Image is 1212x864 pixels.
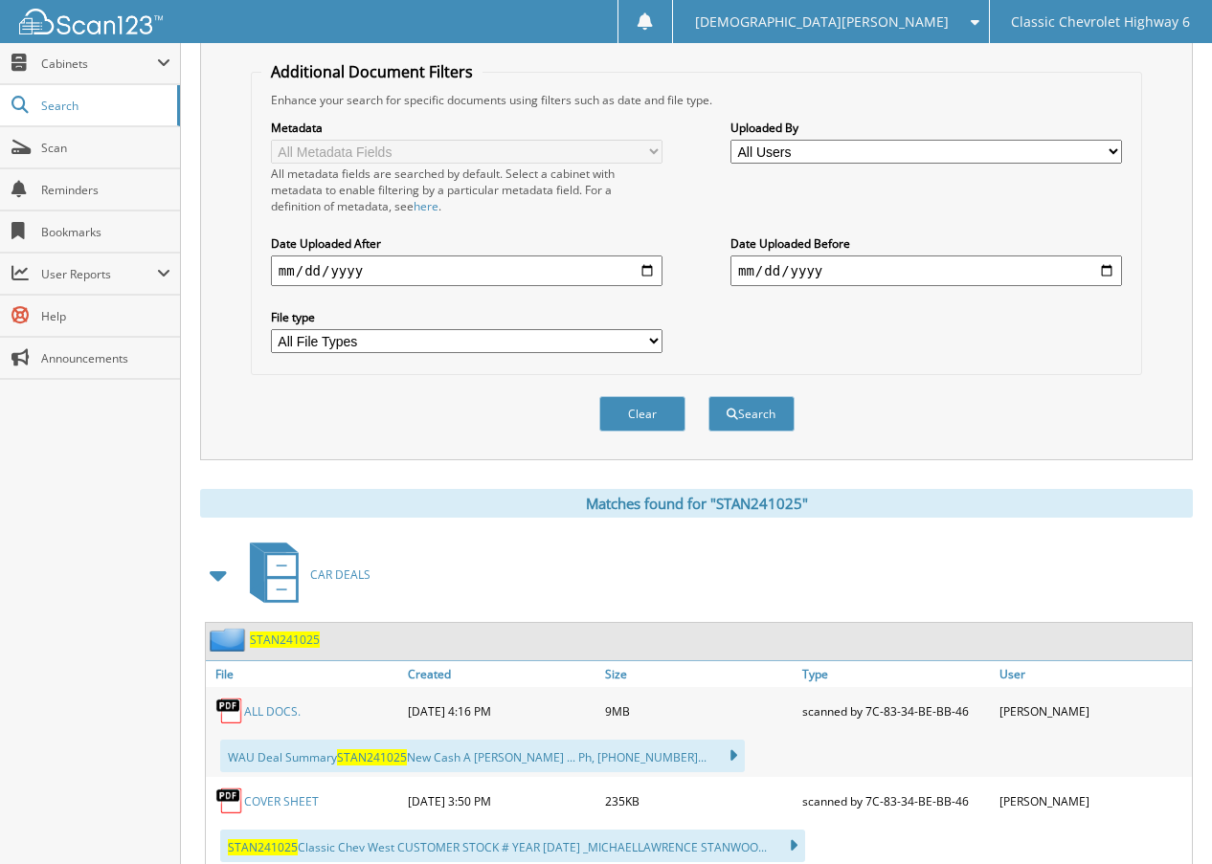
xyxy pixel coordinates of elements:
[41,182,170,198] span: Reminders
[995,661,1192,687] a: User
[41,98,168,114] span: Search
[250,631,320,648] a: STAN241025
[414,198,438,214] a: here
[600,782,797,820] div: 235KB
[200,489,1193,518] div: Matches found for "STAN241025"
[271,309,662,325] label: File type
[730,255,1122,286] input: end
[271,255,662,286] input: start
[220,830,805,862] div: Classic Chev West CUSTOMER STOCK # YEAR [DATE] _MICHAELLAWRENCE STANWOO...
[1011,16,1190,28] span: Classic Chevrolet Highway 6
[215,786,244,815] img: PDF.png
[797,692,995,730] div: scanned by 7C-83-34-BE-BB-46
[215,697,244,725] img: PDF.png
[41,55,157,72] span: Cabinets
[730,235,1122,252] label: Date Uploaded Before
[228,839,298,855] span: STAN241025
[210,628,250,652] img: folder2.png
[238,537,370,612] a: CAR DEALS
[995,692,1192,730] div: [PERSON_NAME]
[708,396,795,432] button: Search
[19,9,163,34] img: scan123-logo-white.svg
[244,793,319,809] a: COVER SHEET
[797,661,995,687] a: Type
[337,749,407,765] span: STAN241025
[599,396,685,432] button: Clear
[261,61,483,82] legend: Additional Document Filters
[244,703,301,720] a: ALL DOCS.
[730,120,1122,136] label: Uploaded By
[310,566,370,583] span: CAR DEALS
[695,16,949,28] span: [DEMOGRAPHIC_DATA][PERSON_NAME]
[600,692,797,730] div: 9MB
[41,350,170,366] span: Announcements
[403,782,600,820] div: [DATE] 3:50 PM
[41,140,170,156] span: Scan
[271,166,662,214] div: All metadata fields are searched by default. Select a cabinet with metadata to enable filtering b...
[403,661,600,687] a: Created
[271,235,662,252] label: Date Uploaded After
[41,224,170,240] span: Bookmarks
[206,661,403,687] a: File
[41,308,170,324] span: Help
[995,782,1192,820] div: [PERSON_NAME]
[220,740,745,772] div: WAU Deal Summary New Cash A [PERSON_NAME] ... Ph, [PHONE_NUMBER]...
[797,782,995,820] div: scanned by 7C-83-34-BE-BB-46
[261,92,1132,108] div: Enhance your search for specific documents using filters such as date and file type.
[600,661,797,687] a: Size
[403,692,600,730] div: [DATE] 4:16 PM
[271,120,662,136] label: Metadata
[41,266,157,282] span: User Reports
